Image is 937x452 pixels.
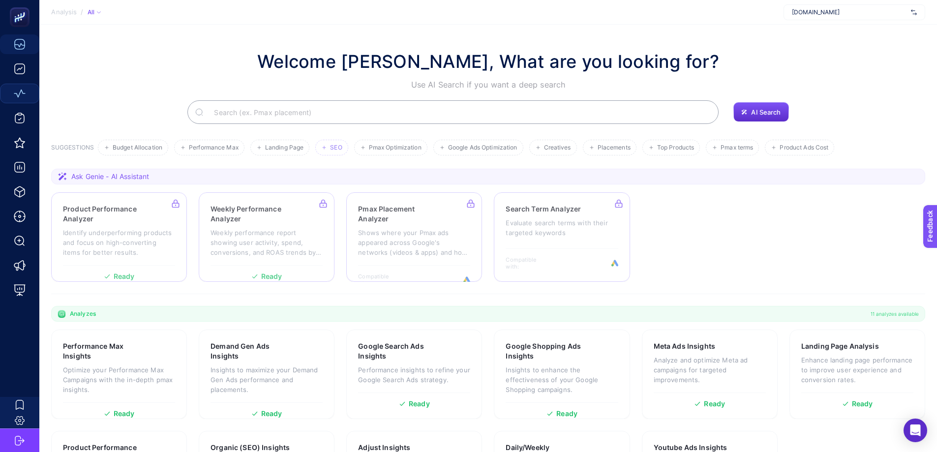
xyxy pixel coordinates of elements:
[642,330,778,419] a: Meta Ads InsightsAnalyze and optimize Meta ad campaigns for targeted improvements.Ready
[87,8,101,16] div: All
[63,365,175,394] p: Optimize your Performance Max Campaigns with the in-depth pmax insights.
[114,410,135,417] span: Ready
[801,355,913,385] p: Enhance landing page performance to improve user experience and conversion rates.
[494,192,630,282] a: Search Term AnalyzerEvaluate search terms with their targeted keywordsCompatible with:
[751,108,781,116] span: AI Search
[358,365,470,385] p: Performance insights to refine your Google Search Ads strategy.
[346,330,482,419] a: Google Search Ads InsightsPerformance insights to refine your Google Search Ads strategy.Ready
[654,341,715,351] h3: Meta Ads Insights
[506,365,618,394] p: Insights to enhance the effectiveness of your Google Shopping campaigns.
[199,330,334,419] a: Demand Gen Ads InsightsInsights to maximize your Demand Gen Ads performance and placements.Ready
[51,192,187,282] a: Product Performance AnalyzerIdentify underperforming products and focus on high-converting items ...
[257,79,719,90] p: Use AI Search if you want a deep search
[265,144,303,151] span: Landing Page
[211,365,323,394] p: Insights to maximize your Demand Gen Ads performance and placements.
[346,192,482,282] a: Pmax Placement AnalyzerShows where your Pmax ads appeared across Google's networks (videos & apps...
[51,144,94,155] h3: SUGGESTIONS
[113,144,162,151] span: Budget Allocation
[911,7,917,17] img: svg%3e
[199,192,334,282] a: Weekly Performance AnalyzerWeekly performance report showing user activity, spend, conversions, a...
[780,144,828,151] span: Product Ads Cost
[448,144,517,151] span: Google Ads Optimization
[409,400,430,407] span: Ready
[733,102,788,122] button: AI Search
[544,144,571,151] span: Creatives
[358,341,440,361] h3: Google Search Ads Insights
[801,341,879,351] h3: Landing Page Analysis
[51,8,77,16] span: Analysis
[211,341,292,361] h3: Demand Gen Ads Insights
[71,172,149,181] span: Ask Genie - AI Assistant
[330,144,342,151] span: SEO
[657,144,694,151] span: Top Products
[556,410,577,417] span: Ready
[654,355,766,385] p: Analyze and optimize Meta ad campaigns for targeted improvements.
[70,310,96,318] span: Analyzes
[792,8,907,16] span: [DOMAIN_NAME]
[721,144,753,151] span: Pmax terms
[206,98,711,126] input: Search
[261,410,282,417] span: Ready
[81,8,83,16] span: /
[494,330,630,419] a: Google Shopping Ads InsightsInsights to enhance the effectiveness of your Google Shopping campaig...
[789,330,925,419] a: Landing Page AnalysisEnhance landing page performance to improve user experience and conversion r...
[369,144,422,151] span: Pmax Optimization
[51,330,187,419] a: Performance Max InsightsOptimize your Performance Max Campaigns with the in-depth pmax insights.R...
[63,341,145,361] h3: Performance Max Insights
[6,3,37,11] span: Feedback
[189,144,239,151] span: Performance Max
[852,400,873,407] span: Ready
[704,400,725,407] span: Ready
[506,341,588,361] h3: Google Shopping Ads Insights
[904,419,927,442] div: Open Intercom Messenger
[871,310,919,318] span: 11 analyzes available
[598,144,631,151] span: Placements
[257,48,719,75] h1: Welcome [PERSON_NAME], What are you looking for?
